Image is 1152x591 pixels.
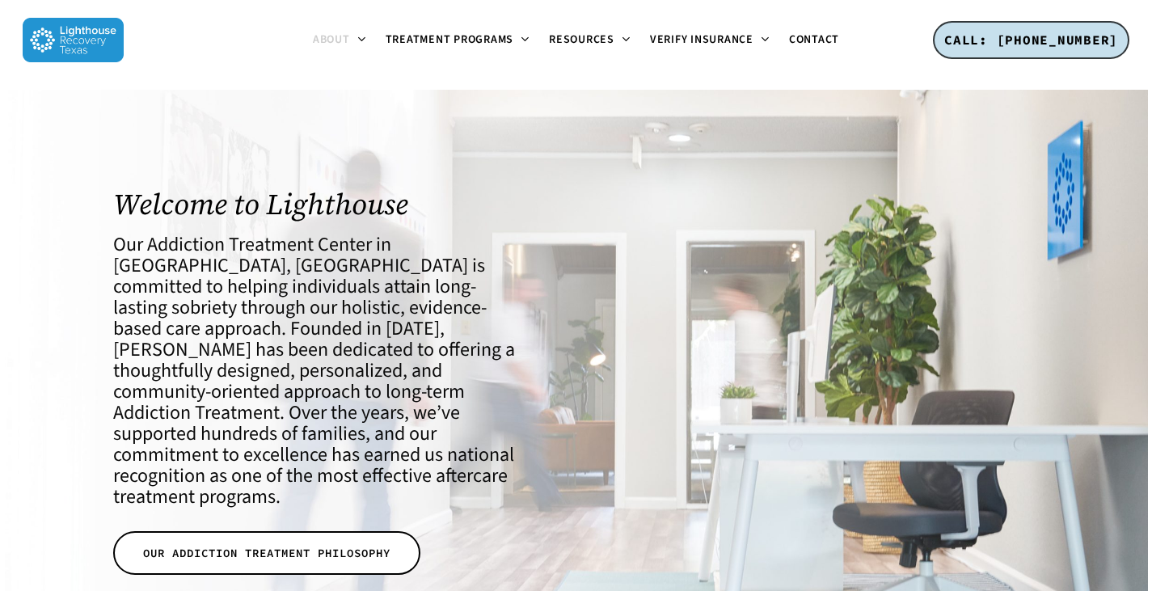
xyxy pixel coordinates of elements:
span: Resources [549,32,614,48]
span: About [313,32,350,48]
span: OUR ADDICTION TREATMENT PHILOSOPHY [143,545,390,561]
a: Treatment Programs [376,34,540,47]
span: Contact [789,32,839,48]
a: Resources [539,34,640,47]
a: Contact [779,34,849,46]
a: About [303,34,376,47]
a: Verify Insurance [640,34,779,47]
h1: Welcome to Lighthouse [113,188,525,221]
span: Verify Insurance [650,32,753,48]
img: Lighthouse Recovery Texas [23,18,124,62]
h4: Our Addiction Treatment Center in [GEOGRAPHIC_DATA], [GEOGRAPHIC_DATA] is committed to helping in... [113,234,525,508]
a: OUR ADDICTION TREATMENT PHILOSOPHY [113,531,420,575]
span: Treatment Programs [386,32,514,48]
a: CALL: [PHONE_NUMBER] [933,21,1129,60]
span: CALL: [PHONE_NUMBER] [944,32,1118,48]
